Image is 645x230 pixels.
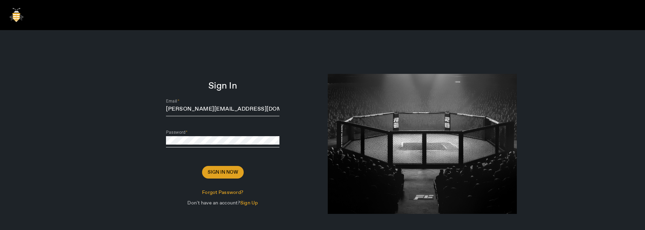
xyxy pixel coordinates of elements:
span: Forgot Password? [202,189,243,196]
button: Sign In Now [202,166,244,179]
mat-label: Password [166,130,186,135]
img: bigbee-logo.png [6,5,27,26]
span: Sign In Now [208,169,238,176]
span: Sign In [208,83,237,90]
span: Sign Up [240,200,258,206]
span: Don't have an account? [187,200,240,206]
mat-label: Email [166,99,177,104]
